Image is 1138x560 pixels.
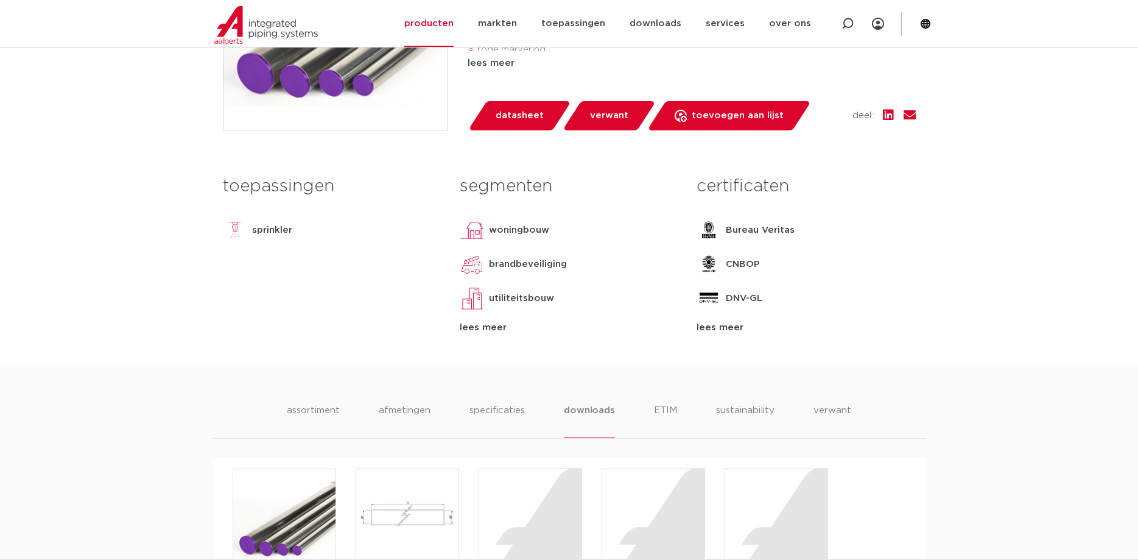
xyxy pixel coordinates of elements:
[726,223,795,238] p: Bureau Veritas
[564,403,614,438] li: downloads
[460,252,484,277] img: brandbeveiliging
[697,252,721,277] img: CNBOP
[477,40,916,60] li: rode markering
[287,403,340,438] li: assortiment
[590,106,628,126] span: verwant
[379,403,430,438] li: afmetingen
[223,218,247,243] img: sprinkler
[813,403,851,438] li: verwant
[692,106,784,126] span: toevoegen aan lijst
[852,108,873,123] span: deel:
[726,291,762,306] p: DNV-GL
[697,218,721,243] img: Bureau Veritas
[726,257,760,272] p: CNBOP
[489,223,549,238] p: woningbouw
[489,257,567,272] p: brandbeveiliging
[223,174,441,199] h3: toepassingen
[697,174,915,199] h3: certificaten
[697,321,915,335] div: lees meer
[252,223,292,238] p: sprinkler
[697,286,721,311] img: DNV-GL
[460,174,678,199] h3: segmenten
[562,101,656,130] a: verwant
[489,291,554,306] p: utiliteitsbouw
[654,403,677,438] li: ETIM
[496,106,544,126] span: datasheet
[460,218,484,243] img: woningbouw
[716,403,774,438] li: sustainability
[468,56,916,71] div: lees meer
[469,403,525,438] li: specificaties
[460,321,678,335] div: lees meer
[460,286,484,311] img: utiliteitsbouw
[468,101,571,130] a: datasheet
